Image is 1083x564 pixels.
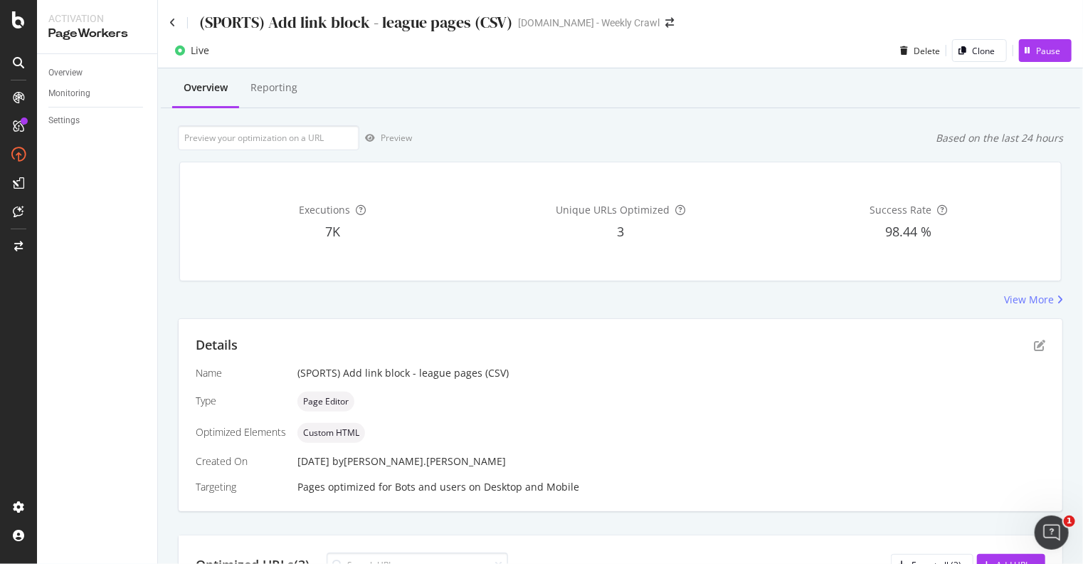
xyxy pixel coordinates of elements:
[1036,45,1060,57] div: Pause
[395,480,466,494] div: Bots and users
[184,80,228,95] div: Overview
[196,425,286,439] div: Optimized Elements
[48,11,146,26] div: Activation
[359,127,412,150] button: Preview
[303,429,359,437] span: Custom HTML
[196,454,286,469] div: Created On
[332,454,506,469] div: by [PERSON_NAME].[PERSON_NAME]
[303,397,349,406] span: Page Editor
[48,113,80,128] div: Settings
[1019,39,1072,62] button: Pause
[972,45,995,57] div: Clone
[885,223,931,240] span: 98.44 %
[178,125,359,150] input: Preview your optimization on a URL
[325,223,340,240] span: 7K
[196,336,238,355] div: Details
[297,366,1045,380] div: (SPORTS) Add link block - league pages (CSV)
[48,86,90,101] div: Monitoring
[870,203,931,216] span: Success Rate
[665,18,674,28] div: arrow-right-arrow-left
[952,39,1007,62] button: Clone
[191,43,209,58] div: Live
[1004,293,1054,307] div: View More
[297,423,365,443] div: neutral label
[48,66,147,80] a: Overview
[169,18,176,28] a: Click to go back
[199,11,512,33] div: (SPORTS) Add link block - league pages (CSV)
[196,480,286,494] div: Targeting
[894,39,940,62] button: Delete
[484,480,579,494] div: Desktop and Mobile
[48,26,146,42] div: PageWorkers
[299,203,350,216] span: Executions
[518,16,660,30] div: [DOMAIN_NAME] - Weekly Crawl
[48,113,147,128] a: Settings
[1035,516,1069,550] iframe: Intercom live chat
[1064,516,1075,527] span: 1
[297,392,354,412] div: neutral label
[250,80,297,95] div: Reporting
[297,480,1045,494] div: Pages optimized for on
[617,223,624,240] span: 3
[1004,293,1063,307] a: View More
[196,394,286,408] div: Type
[196,366,286,380] div: Name
[381,132,412,144] div: Preview
[48,86,147,101] a: Monitoring
[914,45,940,57] div: Delete
[936,131,1063,145] div: Based on the last 24 hours
[1034,340,1045,351] div: pen-to-square
[556,203,670,216] span: Unique URLs Optimized
[48,66,83,80] div: Overview
[297,454,1045,469] div: [DATE]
